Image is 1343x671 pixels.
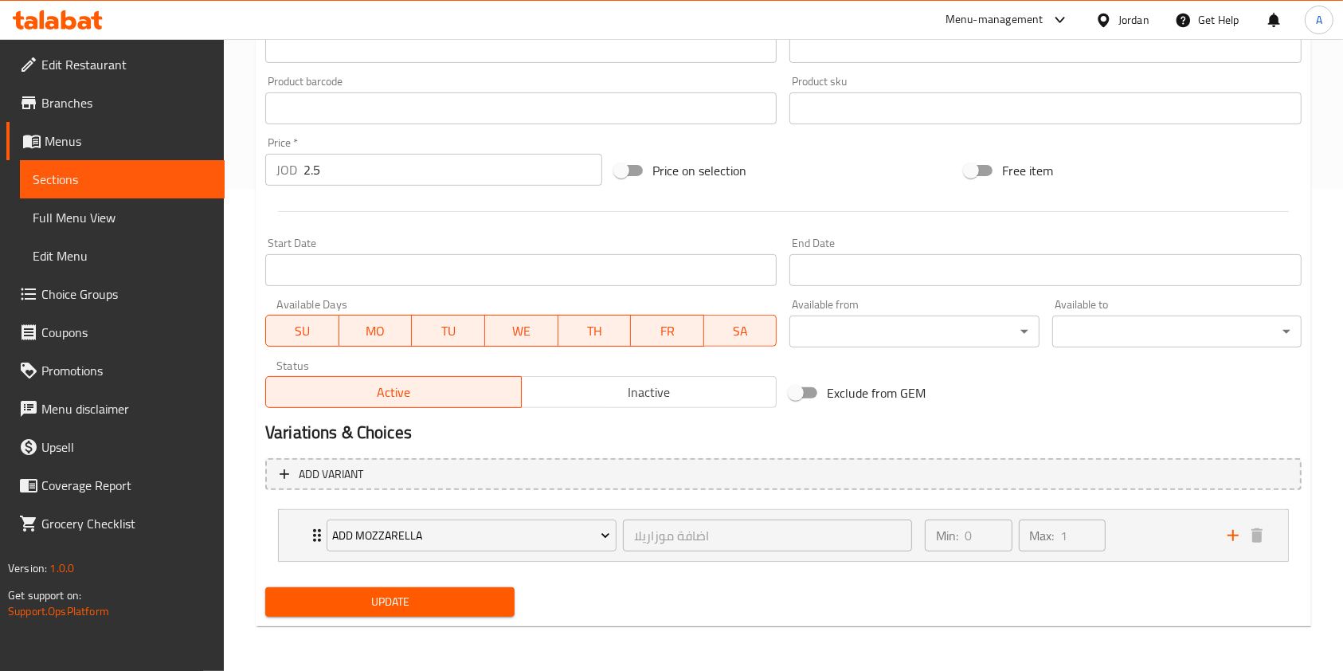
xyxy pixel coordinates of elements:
[49,558,74,579] span: 1.0.0
[1030,526,1055,545] p: Max:
[265,421,1302,445] h2: Variations & Choices
[8,601,109,622] a: Support.OpsPlatform
[33,208,212,227] span: Full Menu View
[946,10,1043,29] div: Menu-management
[6,351,225,390] a: Promotions
[6,504,225,543] a: Grocery Checklist
[41,284,212,304] span: Choice Groups
[265,503,1302,568] li: Expand
[265,315,339,347] button: SU
[41,476,212,495] span: Coverage Report
[279,510,1288,561] div: Expand
[327,520,617,551] button: Add Mozzarella
[276,160,297,179] p: JOD
[789,316,1039,347] div: ​
[346,320,406,343] span: MO
[20,198,225,237] a: Full Menu View
[265,92,777,124] input: Please enter product barcode
[704,315,777,347] button: SA
[265,458,1302,491] button: Add variant
[41,399,212,418] span: Menu disclaimer
[789,92,1301,124] input: Please enter product sku
[278,592,502,612] span: Update
[6,466,225,504] a: Coverage Report
[45,131,212,151] span: Menus
[491,320,552,343] span: WE
[8,558,47,579] span: Version:
[6,313,225,351] a: Coupons
[41,55,212,74] span: Edit Restaurant
[332,526,610,546] span: Add Mozzarella
[485,315,558,347] button: WE
[41,514,212,533] span: Grocery Checklist
[1221,524,1245,547] button: add
[412,315,485,347] button: TU
[6,45,225,84] a: Edit Restaurant
[1316,11,1322,29] span: A
[6,390,225,428] a: Menu disclaimer
[631,315,704,347] button: FR
[265,587,515,617] button: Update
[299,465,363,485] span: Add variant
[6,428,225,466] a: Upsell
[6,84,225,122] a: Branches
[41,93,212,112] span: Branches
[652,161,746,180] span: Price on selection
[827,383,926,402] span: Exclude from GEM
[6,275,225,313] a: Choice Groups
[33,170,212,189] span: Sections
[528,381,771,404] span: Inactive
[8,585,81,606] span: Get support on:
[265,376,522,408] button: Active
[1002,161,1053,180] span: Free item
[272,320,333,343] span: SU
[936,526,958,545] p: Min:
[41,361,212,380] span: Promotions
[20,237,225,275] a: Edit Menu
[6,122,225,160] a: Menus
[565,320,625,343] span: TH
[558,315,632,347] button: TH
[711,320,771,343] span: SA
[1118,11,1149,29] div: Jordan
[418,320,479,343] span: TU
[303,154,602,186] input: Please enter price
[41,438,212,457] span: Upsell
[521,376,777,408] button: Inactive
[33,246,212,265] span: Edit Menu
[1052,316,1302,347] div: ​
[41,323,212,342] span: Coupons
[272,381,515,404] span: Active
[637,320,698,343] span: FR
[339,315,413,347] button: MO
[1245,524,1269,547] button: delete
[20,160,225,198] a: Sections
